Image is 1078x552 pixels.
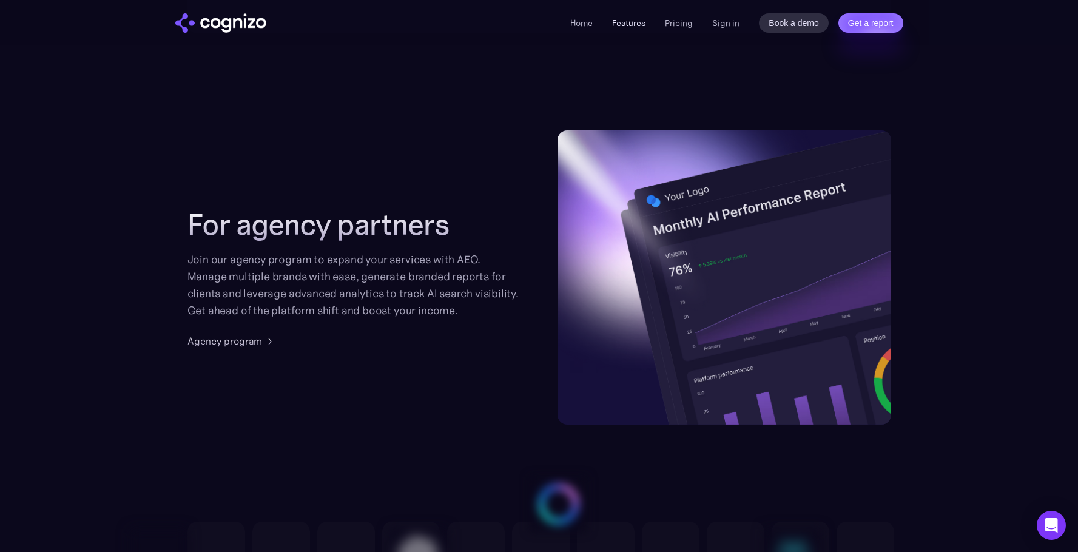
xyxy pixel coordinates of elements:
div: Join our agency program to expand your services with AEO. Manage multiple brands with ease, gener... [187,251,521,319]
a: Agency program [187,334,277,348]
div: Open Intercom Messenger [1037,511,1066,540]
a: Get a report [838,13,903,33]
h2: For agency partners [187,207,521,241]
img: cognizo logo [175,13,266,33]
a: home [175,13,266,33]
a: Home [570,18,593,29]
a: Features [612,18,645,29]
a: Book a demo [759,13,829,33]
a: Pricing [665,18,693,29]
a: Sign in [712,16,739,30]
div: Agency program [187,334,262,348]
